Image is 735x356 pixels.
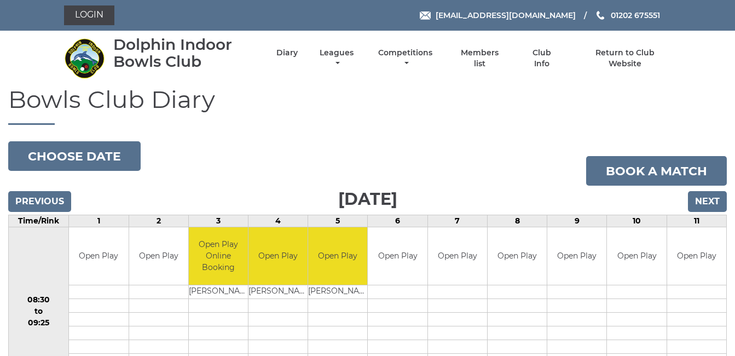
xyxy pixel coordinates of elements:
[69,227,128,285] td: Open Play
[188,215,248,227] td: 3
[667,215,726,227] td: 11
[586,156,727,186] a: Book a match
[547,227,606,285] td: Open Play
[308,285,367,298] td: [PERSON_NAME]
[248,215,308,227] td: 4
[578,48,671,69] a: Return to Club Website
[488,227,547,285] td: Open Play
[113,36,257,70] div: Dolphin Indoor Bowls Club
[276,48,298,58] a: Diary
[420,9,576,21] a: Email [EMAIL_ADDRESS][DOMAIN_NAME]
[8,191,71,212] input: Previous
[595,9,660,21] a: Phone us 01202 675551
[428,227,487,285] td: Open Play
[524,48,560,69] a: Club Info
[64,38,105,79] img: Dolphin Indoor Bowls Club
[368,215,427,227] td: 6
[308,215,368,227] td: 5
[427,215,487,227] td: 7
[308,227,367,285] td: Open Play
[487,215,547,227] td: 8
[667,227,726,285] td: Open Play
[436,10,576,20] span: [EMAIL_ADDRESS][DOMAIN_NAME]
[420,12,431,20] img: Email
[8,141,141,171] button: Choose date
[376,48,436,69] a: Competitions
[454,48,505,69] a: Members list
[248,285,308,298] td: [PERSON_NAME]
[597,11,604,20] img: Phone us
[69,215,129,227] td: 1
[9,215,69,227] td: Time/Rink
[64,5,114,25] a: Login
[317,48,356,69] a: Leagues
[607,215,667,227] td: 10
[129,215,188,227] td: 2
[129,227,188,285] td: Open Play
[688,191,727,212] input: Next
[8,86,727,125] h1: Bowls Club Diary
[248,227,308,285] td: Open Play
[189,227,248,285] td: Open Play Online Booking
[368,227,427,285] td: Open Play
[547,215,607,227] td: 9
[189,285,248,298] td: [PERSON_NAME]
[611,10,660,20] span: 01202 675551
[607,227,666,285] td: Open Play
